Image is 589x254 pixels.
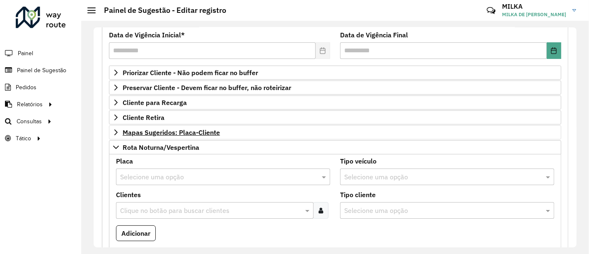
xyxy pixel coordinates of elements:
span: Priorizar Cliente - Não podem ficar no buffer [123,69,258,76]
button: Choose Date [547,42,561,59]
span: Cliente Retira [123,114,164,121]
span: Rota Noturna/Vespertina [123,144,199,151]
a: Mapas Sugeridos: Placa-Cliente [109,125,561,139]
span: MILKA DE [PERSON_NAME] [502,11,566,18]
span: Consultas [17,117,42,126]
label: Data de Vigência Final [340,30,408,40]
span: Pedidos [16,83,36,92]
a: Contato Rápido [482,2,500,20]
label: Placa [116,156,133,166]
span: Mapas Sugeridos: Placa-Cliente [123,129,220,136]
label: Clientes [116,190,141,200]
span: Preservar Cliente - Devem ficar no buffer, não roteirizar [123,84,291,91]
a: Cliente para Recarga [109,95,561,110]
a: Rota Noturna/Vespertina [109,140,561,154]
a: Preservar Cliente - Devem ficar no buffer, não roteirizar [109,81,561,95]
span: Painel de Sugestão [17,66,66,75]
h3: MILKA [502,2,566,10]
button: Adicionar [116,225,156,241]
label: Tipo cliente [340,190,376,200]
span: Tático [16,134,31,143]
span: Cliente para Recarga [123,99,187,106]
a: Cliente Retira [109,110,561,125]
span: Relatórios [17,100,43,109]
label: Data de Vigência Inicial [109,30,185,40]
h2: Painel de Sugestão - Editar registro [96,6,226,15]
a: Priorizar Cliente - Não podem ficar no buffer [109,66,561,80]
span: Painel [18,49,33,58]
label: Tipo veículo [340,156,377,166]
